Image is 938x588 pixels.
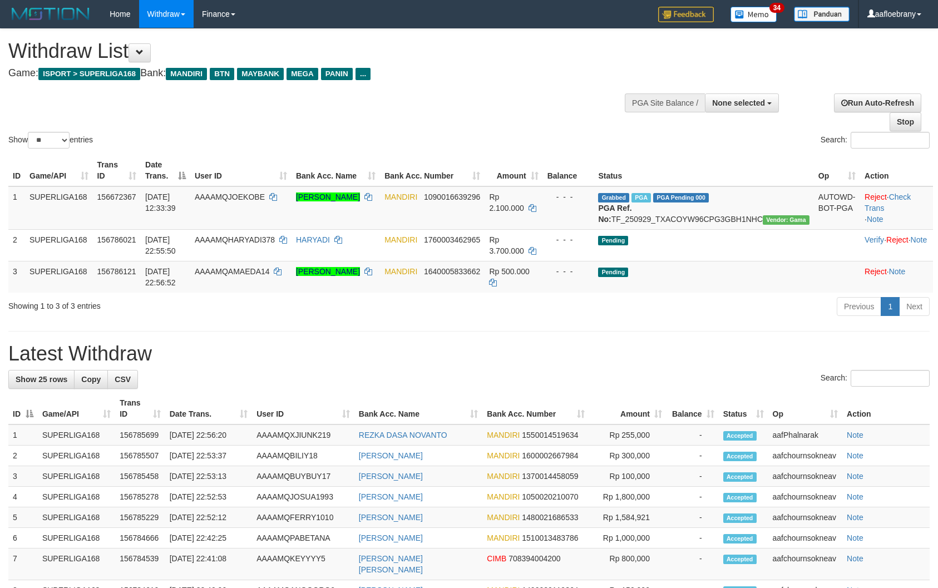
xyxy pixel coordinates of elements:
[424,192,480,201] span: Copy 1090016639296 to clipboard
[25,155,93,186] th: Game/API: activate to sort column ascending
[145,267,176,287] span: [DATE] 22:56:52
[589,424,667,446] td: Rp 255,000
[667,466,719,487] td: -
[667,424,719,446] td: -
[38,528,115,549] td: SUPERLIGA168
[252,528,354,549] td: AAAAMQPABETANA
[589,507,667,528] td: Rp 1,584,921
[837,297,881,316] a: Previous
[296,235,330,244] a: HARYADI
[723,472,757,482] span: Accepted
[667,549,719,580] td: -
[8,424,38,446] td: 1
[74,370,108,389] a: Copy
[794,7,850,22] img: panduan.png
[768,424,843,446] td: aafPhalnarak
[881,297,900,316] a: 1
[847,431,863,439] a: Note
[814,155,860,186] th: Op: activate to sort column ascending
[356,68,371,80] span: ...
[487,472,520,481] span: MANDIRI
[8,261,25,293] td: 3
[38,68,140,80] span: ISPORT > SUPERLIGA168
[589,393,667,424] th: Amount: activate to sort column ascending
[25,261,93,293] td: SUPERLIGA168
[763,215,809,225] span: Vendor URL: https://trx31.1velocity.biz
[115,507,165,528] td: 156785229
[547,266,590,277] div: - - -
[842,393,930,424] th: Action
[851,370,930,387] input: Search:
[8,155,25,186] th: ID
[589,487,667,507] td: Rp 1,800,000
[522,431,578,439] span: Copy 1550014519634 to clipboard
[899,297,930,316] a: Next
[237,68,284,80] span: MAYBANK
[705,93,779,112] button: None selected
[667,393,719,424] th: Balance: activate to sort column ascending
[768,446,843,466] td: aafchournsokneav
[115,375,131,384] span: CSV
[25,229,93,261] td: SUPERLIGA168
[8,186,25,230] td: 1
[359,513,423,522] a: [PERSON_NAME]
[359,492,423,501] a: [PERSON_NAME]
[768,507,843,528] td: aafchournsokneav
[38,424,115,446] td: SUPERLIGA168
[8,466,38,487] td: 3
[522,472,578,481] span: Copy 1370014458059 to clipboard
[165,393,253,424] th: Date Trans.: activate to sort column ascending
[667,487,719,507] td: -
[141,155,190,186] th: Date Trans.: activate to sort column descending
[287,68,318,80] span: MEGA
[847,472,863,481] a: Note
[653,193,709,202] span: PGA Pending
[547,191,590,202] div: - - -
[851,132,930,149] input: Search:
[115,424,165,446] td: 156785699
[115,528,165,549] td: 156784666
[252,487,354,507] td: AAAAMQJOSUA1993
[97,235,136,244] span: 156786021
[631,193,651,202] span: Marked by aafsengchandara
[865,192,887,201] a: Reject
[424,235,480,244] span: Copy 1760003462965 to clipboard
[598,268,628,277] span: Pending
[667,528,719,549] td: -
[860,261,933,293] td: ·
[8,393,38,424] th: ID: activate to sort column descending
[8,507,38,528] td: 5
[589,466,667,487] td: Rp 100,000
[424,267,480,276] span: Copy 1640005833662 to clipboard
[38,446,115,466] td: SUPERLIGA168
[384,235,417,244] span: MANDIRI
[769,3,784,13] span: 34
[165,466,253,487] td: [DATE] 22:53:13
[359,472,423,481] a: [PERSON_NAME]
[190,155,292,186] th: User ID: activate to sort column ascending
[522,451,578,460] span: Copy 1600002667984 to clipboard
[8,6,93,22] img: MOTION_logo.png
[821,370,930,387] label: Search:
[195,267,270,276] span: AAAAMQAMAEDA14
[865,267,887,276] a: Reject
[487,533,520,542] span: MANDIRI
[166,68,207,80] span: MANDIRI
[380,155,485,186] th: Bank Acc. Number: activate to sort column ascending
[860,155,933,186] th: Action
[115,446,165,466] td: 156785507
[359,451,423,460] a: [PERSON_NAME]
[667,507,719,528] td: -
[165,446,253,466] td: [DATE] 22:53:37
[865,192,911,213] a: Check Trans
[107,370,138,389] a: CSV
[768,393,843,424] th: Op: activate to sort column ascending
[719,393,768,424] th: Status: activate to sort column ascending
[16,375,67,384] span: Show 25 rows
[195,192,265,201] span: AAAAMQJOEKOBE
[886,235,909,244] a: Reject
[487,513,520,522] span: MANDIRI
[723,513,757,523] span: Accepted
[890,112,921,131] a: Stop
[38,466,115,487] td: SUPERLIGA168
